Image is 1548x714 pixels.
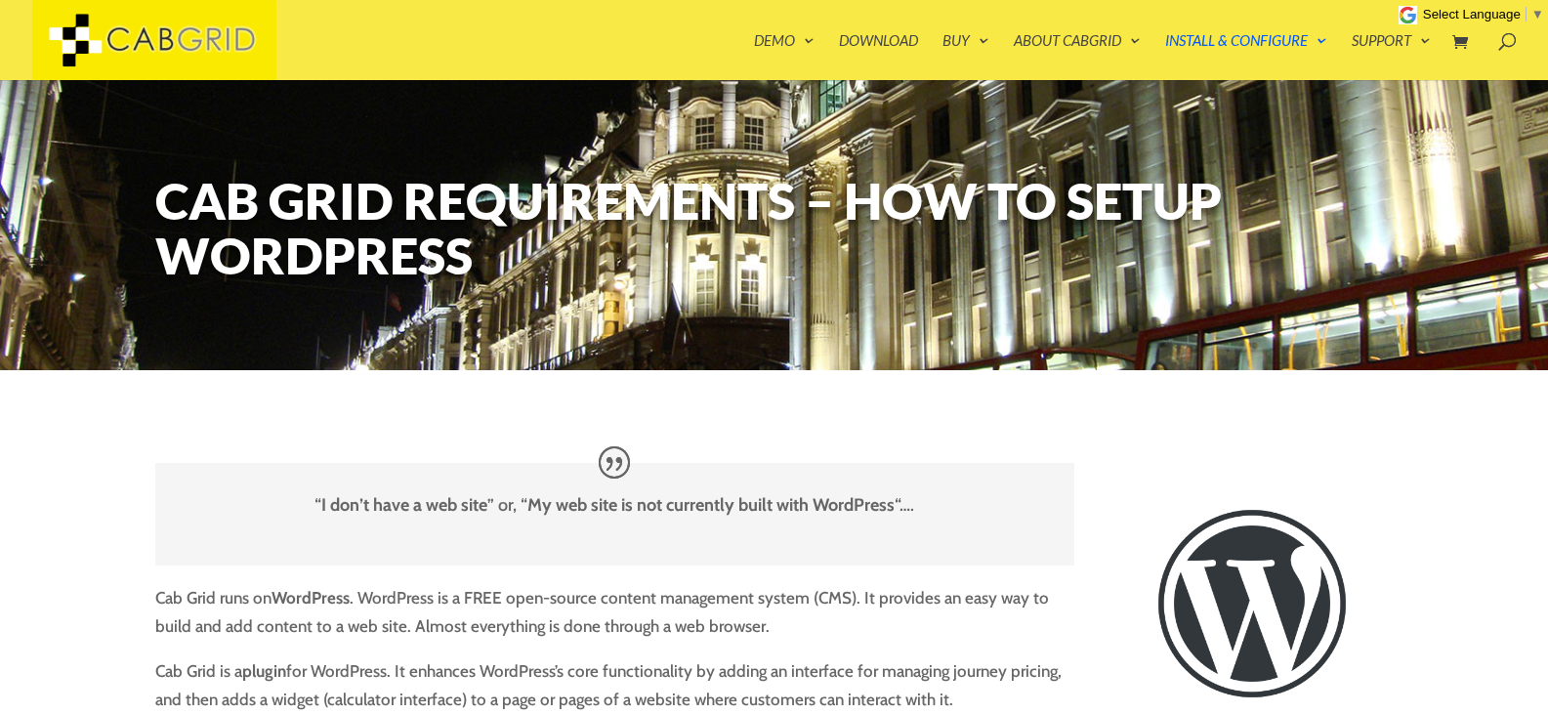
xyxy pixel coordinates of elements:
a: Buy [942,33,989,80]
a: About CabGrid [1014,33,1141,80]
p: “ ” or, “ “…. [185,492,1045,536]
a: Download [839,33,918,80]
a: Install & Configure [1165,33,1327,80]
strong: I don’t have a web site [321,494,487,516]
a: Select Language​ [1423,7,1544,21]
h1: Cab Grid Requirements – How to setup WordPress [155,173,1394,292]
span: Select Language [1423,7,1521,21]
strong: My web site is not currently built with WordPress [527,494,895,516]
strong: plugin [242,661,286,681]
iframe: chat widget [1427,592,1548,685]
span: ▼ [1531,7,1544,21]
p: Cab Grid runs on . WordPress is a FREE open-source content management system (CMS). It provides a... [155,584,1074,657]
a: CabGrid Taxi Plugin [32,27,276,48]
a: Demo [754,33,815,80]
p: Cab Grid is a for WordPress. It enhances WordPress’s core functionality by adding an interface fo... [155,657,1074,714]
a: Support [1352,33,1431,80]
strong: WordPress [272,588,350,608]
span: ​ [1526,7,1527,21]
